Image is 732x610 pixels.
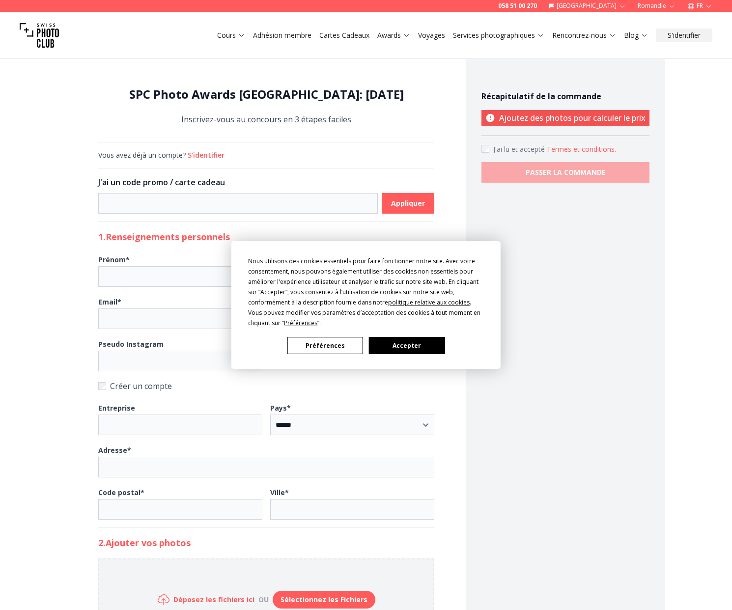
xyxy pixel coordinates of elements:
span: politique relative aux cookies [388,298,470,306]
button: Accepter [369,337,445,354]
div: Nous utilisons des cookies essentiels pour faire fonctionner notre site. Avec votre consentement,... [248,256,484,328]
div: Cookie Consent Prompt [231,241,501,369]
button: Préférences [287,337,363,354]
span: Préférences [284,319,317,327]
